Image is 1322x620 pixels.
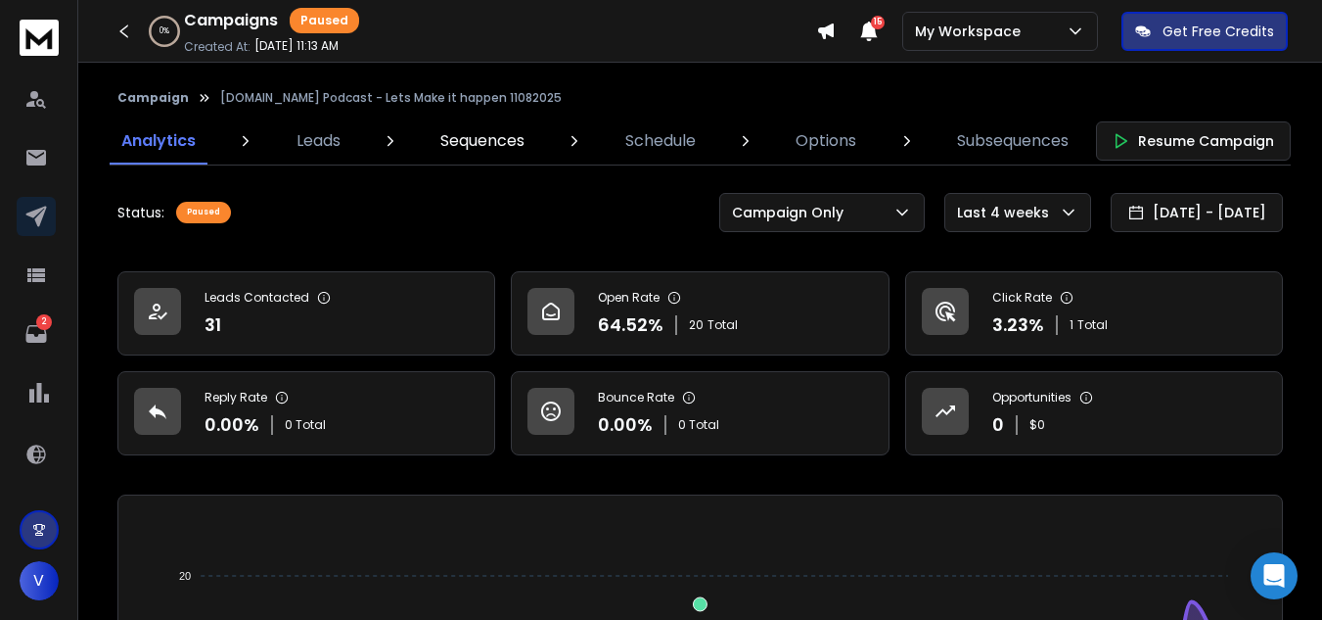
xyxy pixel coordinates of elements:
[176,202,231,223] div: Paused
[117,371,495,455] a: Reply Rate0.00%0 Total
[117,271,495,356] a: Leads Contacted31
[707,317,738,333] span: Total
[429,118,536,165] a: Sequences
[205,311,221,339] p: 31
[184,9,278,32] h1: Campaigns
[614,118,707,165] a: Schedule
[689,317,704,333] span: 20
[1111,193,1283,232] button: [DATE] - [DATE]
[1162,22,1274,41] p: Get Free Credits
[20,20,59,56] img: logo
[598,390,674,405] p: Bounce Rate
[296,129,341,153] p: Leads
[121,129,196,153] p: Analytics
[511,371,889,455] a: Bounce Rate0.00%0 Total
[992,411,1004,439] p: 0
[117,203,164,222] p: Status:
[678,417,719,433] p: 0 Total
[511,271,889,356] a: Open Rate64.52%20Total
[205,390,267,405] p: Reply Rate
[625,129,696,153] p: Schedule
[732,203,851,222] p: Campaign Only
[957,203,1057,222] p: Last 4 weeks
[957,129,1069,153] p: Subsequences
[598,311,663,339] p: 64.52 %
[184,39,251,55] p: Created At:
[1096,121,1291,161] button: Resume Campaign
[905,271,1283,356] a: Click Rate3.23%1Total
[220,90,562,106] p: [DOMAIN_NAME] Podcast - Lets Make it happen 11082025
[20,561,59,600] button: V
[871,16,885,29] span: 15
[205,290,309,306] p: Leads Contacted
[17,314,56,354] a: 2
[290,8,359,33] div: Paused
[440,129,524,153] p: Sequences
[992,311,1044,339] p: 3.23 %
[1070,317,1073,333] span: 1
[179,570,191,582] tspan: 20
[205,411,259,439] p: 0.00 %
[1251,552,1298,599] div: Open Intercom Messenger
[117,90,189,106] button: Campaign
[784,118,868,165] a: Options
[110,118,207,165] a: Analytics
[992,290,1052,306] p: Click Rate
[1029,417,1045,433] p: $ 0
[796,129,856,153] p: Options
[915,22,1028,41] p: My Workspace
[905,371,1283,455] a: Opportunities0$0
[598,411,653,439] p: 0.00 %
[160,25,169,37] p: 0 %
[285,118,352,165] a: Leads
[992,390,1071,405] p: Opportunities
[945,118,1080,165] a: Subsequences
[36,314,52,330] p: 2
[1121,12,1288,51] button: Get Free Credits
[598,290,660,306] p: Open Rate
[1077,317,1108,333] span: Total
[285,417,326,433] p: 0 Total
[254,38,339,54] p: [DATE] 11:13 AM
